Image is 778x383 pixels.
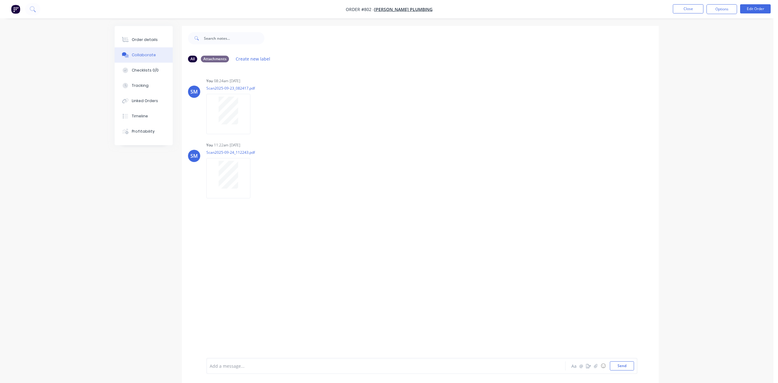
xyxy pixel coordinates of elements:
button: Timeline [115,109,173,124]
button: @ [577,362,585,370]
input: Search notes... [204,32,264,44]
button: Create new label [233,55,274,63]
div: Timeline [132,113,148,119]
div: Order details [132,37,158,42]
button: Close [673,4,703,13]
div: You [206,142,213,148]
button: Tracking [115,78,173,93]
button: Profitability [115,124,173,139]
img: Factory [11,5,20,14]
button: Linked Orders [115,93,173,109]
div: 08:24am [DATE] [214,78,240,84]
div: SM [190,88,198,95]
div: Tracking [132,83,149,88]
button: Send [610,361,634,370]
div: You [206,78,213,84]
button: ☺ [599,362,607,370]
div: Collaborate [132,52,156,58]
a: [PERSON_NAME] Plumbing [374,6,433,12]
p: Scan2025-09-23_082417.pdf [206,86,256,91]
button: Collaborate [115,47,173,63]
span: Order #802 - [346,6,374,12]
div: Attachments [201,56,229,62]
div: Checklists 0/0 [132,68,159,73]
div: All [188,56,197,62]
button: Options [706,4,737,14]
div: Profitability [132,129,155,134]
button: Aa [570,362,577,370]
button: Checklists 0/0 [115,63,173,78]
button: Order details [115,32,173,47]
div: 11:22am [DATE] [214,142,240,148]
p: Scan2025-09-24_112243.pdf [206,150,256,155]
div: SM [190,152,198,160]
button: Edit Order [740,4,771,13]
div: Linked Orders [132,98,158,104]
